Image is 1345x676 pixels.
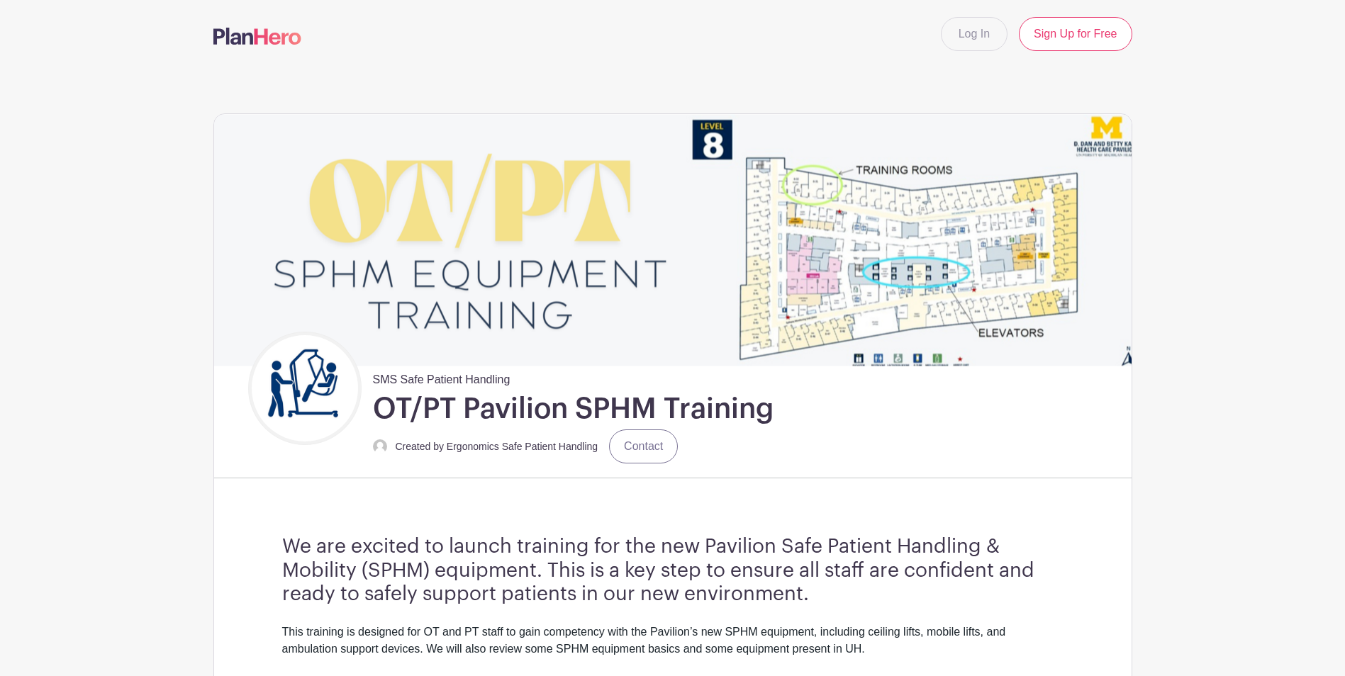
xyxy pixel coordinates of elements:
div: This training is designed for OT and PT staff to gain competency with the Pavilion’s new SPHM equ... [282,624,1064,675]
img: Untitled%20design.png [252,335,358,441]
a: Sign Up for Free [1019,17,1132,51]
h3: We are excited to launch training for the new Pavilion Safe Patient Handling & Mobility (SPHM) eq... [282,535,1064,607]
span: SMS Safe Patient Handling [373,366,510,388]
img: logo-507f7623f17ff9eddc593b1ce0a138ce2505c220e1c5a4e2b4648c50719b7d32.svg [213,28,301,45]
img: event_banner_9671.png [214,114,1132,366]
small: Created by Ergonomics Safe Patient Handling [396,441,598,452]
a: Log In [941,17,1008,51]
img: default-ce2991bfa6775e67f084385cd625a349d9dcbb7a52a09fb2fda1e96e2d18dcdb.png [373,439,387,454]
h1: OT/PT Pavilion SPHM Training [373,391,774,427]
a: Contact [609,429,678,463]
